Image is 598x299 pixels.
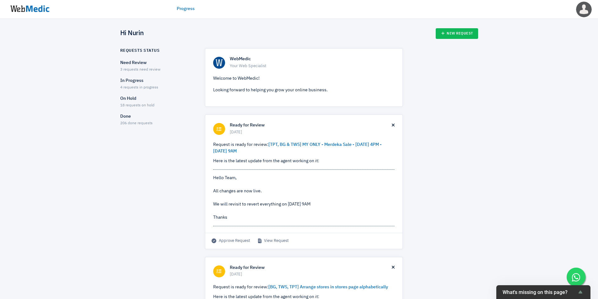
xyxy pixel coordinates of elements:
h4: Hi Nurin [120,29,144,38]
span: Your Web Specialist [230,63,395,69]
p: Looking forward to helping you grow your online business. [213,87,395,93]
a: [BG, TWS, TPT] Arrange stores in stores page alphabetically [268,285,388,289]
a: [TPT, BG & TWS] MY ONLY - Merdeka Sale - [DATE] 4PM - [DATE] 9AM [213,142,382,153]
a: Progress [177,6,195,12]
h6: WebMedic [230,56,395,62]
span: 206 done requests [120,121,153,125]
p: Here is the latest update from the agent working on it: [213,158,395,164]
p: Request is ready for review: [213,141,395,155]
p: Need Review [120,60,194,66]
p: In Progress [120,77,194,84]
span: [DATE] [230,129,392,136]
a: View Request [258,238,289,244]
span: What's missing on this page? [503,289,577,295]
span: Approve Request [212,238,250,244]
span: [DATE] [230,271,392,278]
h6: Requests Status [120,48,160,53]
p: Done [120,113,194,120]
span: 3 requests need review [120,68,160,72]
p: Request is ready for review: [213,284,395,291]
span: 4 requests in progress [120,86,158,89]
button: Show survey - What's missing on this page? [503,288,584,296]
span: 18 requests on hold [120,104,154,107]
a: New Request [436,28,478,39]
div: Hello Team, All changes are now live. We will revisit to revert everything on [DATE] 9AM Thanks [213,175,395,221]
h6: Ready for Review [230,265,392,271]
p: Welcome to WebMedic! [213,75,395,82]
p: On Hold [120,95,194,102]
h6: Ready for Review [230,123,392,128]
